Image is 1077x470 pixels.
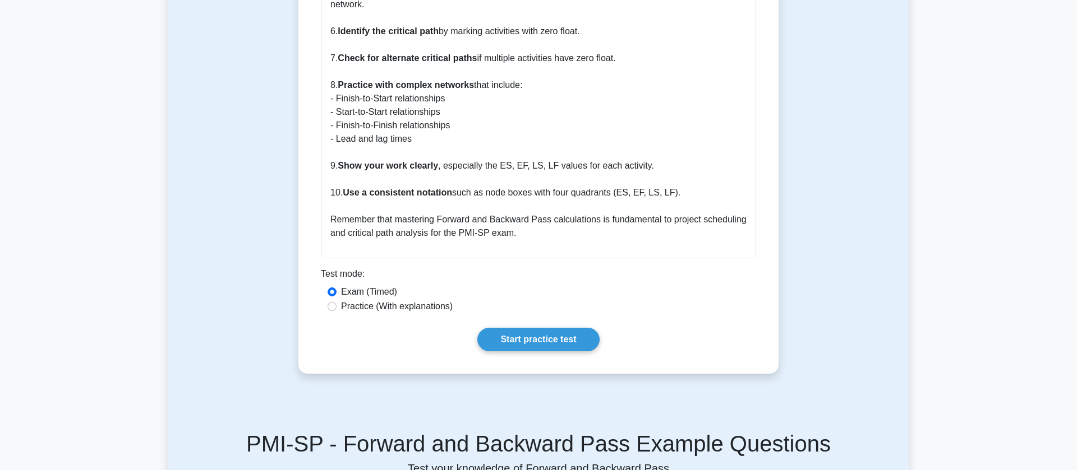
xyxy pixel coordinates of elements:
[182,430,895,457] h5: PMI-SP - Forward and Backward Pass Example Questions
[338,161,438,170] b: Show your work clearly
[341,300,453,313] label: Practice (With explanations)
[338,26,439,36] b: Identify the critical path
[343,188,452,197] b: Use a consistent notation
[477,328,599,351] a: Start practice test
[338,53,477,63] b: Check for alternate critical paths
[338,80,474,90] b: Practice with complex networks
[341,285,397,299] label: Exam (Timed)
[321,267,756,285] div: Test mode:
